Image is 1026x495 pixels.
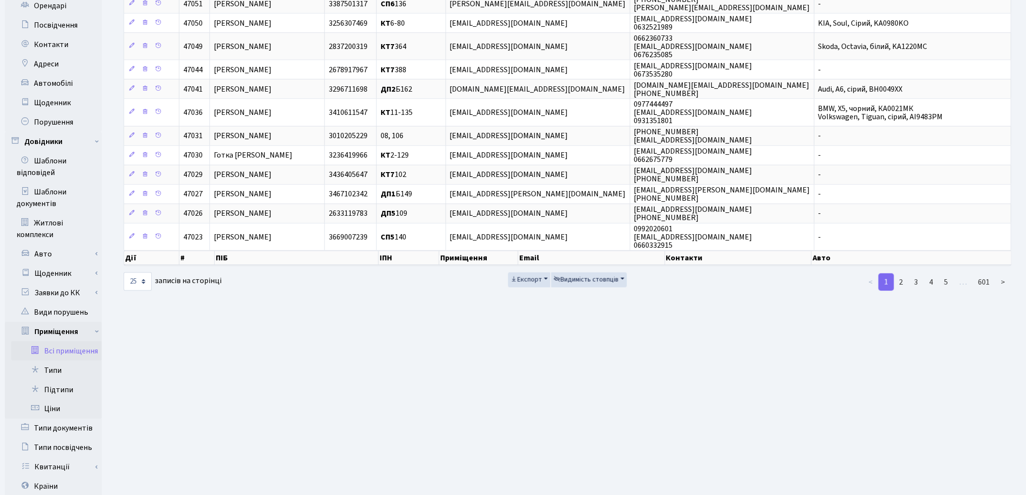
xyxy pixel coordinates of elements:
[381,170,406,180] span: 102
[214,150,292,161] span: Готка [PERSON_NAME]
[124,251,179,265] th: Дії
[812,251,1011,265] th: Авто
[381,41,406,52] span: 364
[5,151,102,182] a: Шаблони відповідей
[894,273,909,291] a: 2
[11,322,102,341] a: Приміщення
[11,361,102,380] a: Типи
[183,84,203,95] span: 47041
[381,131,403,142] span: 08, 106
[11,283,102,303] a: Заявки до КК
[450,170,568,180] span: [EMAIL_ADDRESS][DOMAIN_NAME]
[329,170,368,180] span: 3436405647
[381,107,413,118] span: 11-135
[381,84,396,95] b: ДП2
[381,189,412,200] span: Б149
[973,273,996,291] a: 601
[995,273,1011,291] a: >
[450,84,625,95] span: [DOMAIN_NAME][EMAIL_ADDRESS][DOMAIN_NAME]
[450,232,568,242] span: [EMAIL_ADDRESS][DOMAIN_NAME]
[634,80,810,99] span: [DOMAIN_NAME][EMAIL_ADDRESS][DOMAIN_NAME] [PHONE_NUMBER]
[11,264,102,283] a: Щоденник
[381,64,395,75] b: КТ7
[381,107,390,118] b: КТ
[924,273,939,291] a: 4
[439,251,518,265] th: Приміщення
[11,244,102,264] a: Авто
[329,150,368,161] span: 3236419966
[450,150,568,161] span: [EMAIL_ADDRESS][DOMAIN_NAME]
[634,99,753,126] span: 0977444497 [EMAIL_ADDRESS][DOMAIN_NAME] 0931351801
[329,131,368,142] span: 3010205229
[554,275,619,285] span: Видимість стовпців
[634,14,753,32] span: [EMAIL_ADDRESS][DOMAIN_NAME] 0632521989
[329,64,368,75] span: 2678917967
[634,61,753,80] span: [EMAIL_ADDRESS][DOMAIN_NAME] 0673535280
[214,64,272,75] span: [PERSON_NAME]
[183,18,203,29] span: 47050
[634,33,753,60] span: 0662360733 [EMAIL_ADDRESS][DOMAIN_NAME] 0676235085
[5,74,102,93] a: Автомобілі
[329,189,368,200] span: 3467102342
[5,112,102,132] a: Порушення
[183,189,203,200] span: 47027
[183,107,203,118] span: 47036
[818,170,821,180] span: -
[511,275,542,285] span: Експорт
[329,41,368,52] span: 2837200319
[381,208,407,219] span: 109
[818,131,821,142] span: -
[5,438,102,458] a: Типи посвідчень
[214,18,272,29] span: [PERSON_NAME]
[381,150,409,161] span: 2-129
[381,150,390,161] b: КТ
[634,146,753,165] span: [EMAIL_ADDRESS][DOMAIN_NAME] 0662675779
[11,380,102,399] a: Підтипи
[124,272,152,291] select: записів на сторінці
[183,64,203,75] span: 47044
[818,41,928,52] span: Skoda, Octavia, білий, KA1220MC
[634,127,753,145] span: [PHONE_NUMBER] [EMAIL_ADDRESS][DOMAIN_NAME]
[508,272,550,287] button: Експорт
[909,273,924,291] a: 3
[450,189,626,200] span: [EMAIL_ADDRESS][PERSON_NAME][DOMAIN_NAME]
[329,18,368,29] span: 3256307469
[381,64,406,75] span: 388
[381,84,412,95] span: Б162
[11,399,102,419] a: Ціни
[215,251,379,265] th: ПІБ
[214,232,272,242] span: [PERSON_NAME]
[381,189,396,200] b: ДП1
[5,35,102,54] a: Контакти
[183,41,203,52] span: 47049
[5,213,102,244] a: Житлові комплекси
[450,131,568,142] span: [EMAIL_ADDRESS][DOMAIN_NAME]
[634,185,810,204] span: [EMAIL_ADDRESS][PERSON_NAME][DOMAIN_NAME] [PHONE_NUMBER]
[329,84,368,95] span: 3296711698
[214,131,272,142] span: [PERSON_NAME]
[518,251,665,265] th: Email
[450,41,568,52] span: [EMAIL_ADDRESS][DOMAIN_NAME]
[11,341,102,361] a: Всі приміщення
[183,170,203,180] span: 47029
[5,419,102,438] a: Типи документів
[381,232,395,242] b: СП5
[183,232,203,242] span: 47023
[879,273,894,291] a: 1
[665,251,812,265] th: Контакти
[5,132,102,151] a: Довідники
[183,208,203,219] span: 47026
[329,232,368,242] span: 3669007239
[179,251,215,265] th: #
[450,64,568,75] span: [EMAIL_ADDRESS][DOMAIN_NAME]
[5,16,102,35] a: Посвідчення
[124,272,222,291] label: записів на сторінці
[5,93,102,112] a: Щоденник
[381,170,395,180] b: КТ7
[634,204,753,223] span: [EMAIL_ADDRESS][DOMAIN_NAME] [PHONE_NUMBER]
[450,208,568,219] span: [EMAIL_ADDRESS][DOMAIN_NAME]
[11,458,102,477] a: Квитанції
[634,165,753,184] span: [EMAIL_ADDRESS][DOMAIN_NAME] [PHONE_NUMBER]
[183,131,203,142] span: 47031
[818,18,909,29] span: KIA, Soul, Сірий, KA0980KO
